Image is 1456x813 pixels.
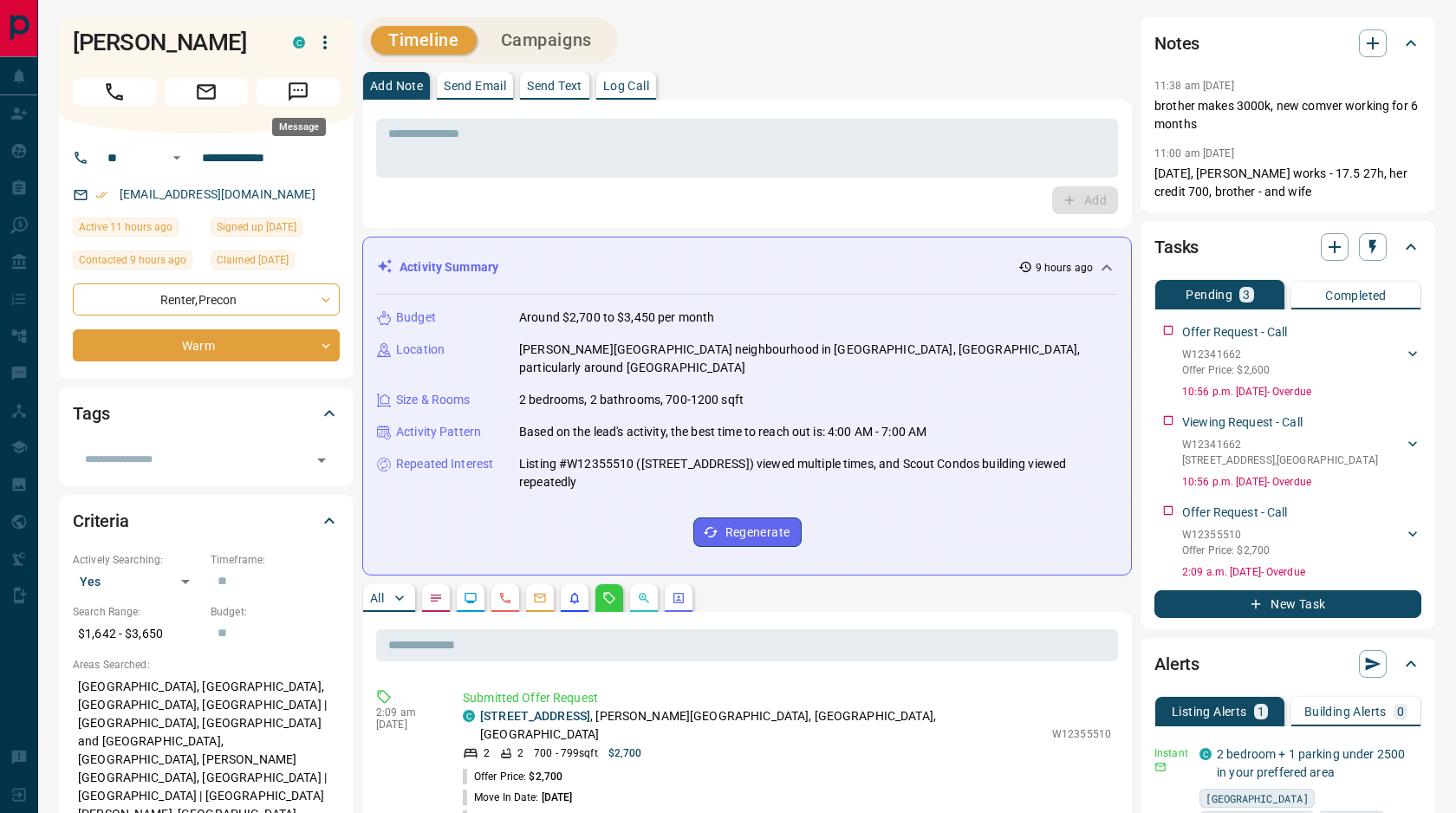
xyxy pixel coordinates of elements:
p: $2,700 [608,745,642,761]
p: 2 bedrooms, 2 bathrooms, 700-1200 sqft [519,391,744,409]
p: Add Note [370,80,423,92]
p: Building Alerts [1304,706,1387,718]
svg: Emails [533,591,547,605]
p: Offer Price: $2,700 [1182,543,1270,558]
p: Send Text [527,80,582,92]
p: Log Call [603,80,649,92]
p: 10:56 p.m. [DATE] - Overdue [1182,384,1421,400]
p: brother makes 3000k, new comver working for 6 months [1154,97,1421,133]
div: Alerts [1154,643,1421,685]
h2: Tags [73,400,109,427]
span: Signed up [DATE] [217,218,296,236]
p: Timeframe: [211,552,340,568]
svg: Requests [602,591,616,605]
h2: Alerts [1154,650,1199,678]
div: Tue Aug 19 2025 [211,218,340,242]
p: Offer Request - Call [1182,323,1288,341]
div: Tags [73,393,340,434]
svg: Email [1154,761,1167,773]
p: Send Email [444,80,506,92]
p: 9 hours ago [1036,260,1093,276]
p: Move In Date: [463,790,572,805]
p: 700 - 799 sqft [534,745,597,761]
div: Criteria [73,500,340,542]
p: Listing #W12355510 ([STREET_ADDRESS]) viewed multiple times, and Scout Condos building viewed rep... [519,455,1117,491]
button: New Task [1154,590,1421,618]
div: Activity Summary9 hours ago [377,251,1117,283]
p: [DATE], [PERSON_NAME] works - 17.5 27h, her credit 700, brother - and wife [1154,165,1421,201]
div: Thu Sep 11 2025 [73,218,202,242]
svg: Email Verified [95,189,107,201]
p: W12355510 [1052,726,1111,742]
span: $2,700 [529,771,562,783]
p: W12341662 [1182,437,1378,452]
button: Regenerate [693,517,802,547]
p: Viewing Request - Call [1182,413,1303,432]
button: Timeline [371,26,477,55]
div: Tue Aug 19 2025 [211,250,340,275]
div: Renter , Precon [73,283,340,315]
span: Call [73,78,156,106]
p: 2:09 a.m. [DATE] - Overdue [1182,564,1421,580]
svg: Calls [498,591,512,605]
p: Completed [1325,289,1387,302]
span: Email [165,78,248,106]
p: Based on the lead's activity, the best time to reach out is: 4:00 AM - 7:00 AM [519,423,926,441]
span: [GEOGRAPHIC_DATA] [1206,790,1309,807]
span: Contacted 9 hours ago [79,251,186,269]
p: Activity Summary [400,258,498,276]
p: 2:09 am [376,706,437,719]
svg: Listing Alerts [568,591,582,605]
div: Yes [73,568,202,595]
svg: Lead Browsing Activity [464,591,478,605]
svg: Notes [429,591,443,605]
p: Listing Alerts [1172,706,1247,718]
p: Pending [1186,289,1232,301]
h2: Criteria [73,507,129,535]
p: Budget [396,309,436,327]
p: Offer Price: [463,769,562,784]
p: $1,642 - $3,650 [73,620,202,648]
button: Open [166,147,187,168]
div: W12355510Offer Price: $2,700 [1182,524,1421,562]
div: Warm [73,329,340,361]
div: condos.ca [293,36,305,49]
p: W12341662 [1182,347,1270,362]
p: W12355510 [1182,527,1270,543]
div: Tasks [1154,226,1421,268]
p: Instant [1154,745,1189,761]
div: W12341662Offer Price: $2,600 [1182,343,1421,381]
p: , [PERSON_NAME][GEOGRAPHIC_DATA], [GEOGRAPHIC_DATA], [GEOGRAPHIC_DATA] [480,707,1043,744]
a: [EMAIL_ADDRESS][DOMAIN_NAME] [120,187,315,201]
p: 0 [1397,706,1404,718]
p: Size & Rooms [396,391,471,409]
p: 3 [1243,289,1250,301]
div: condos.ca [1199,748,1212,760]
p: Activity Pattern [396,423,481,441]
p: 10:56 p.m. [DATE] - Overdue [1182,474,1421,490]
p: Actively Searching: [73,552,202,568]
p: Offer Request - Call [1182,504,1288,522]
p: All [370,592,384,604]
h2: Notes [1154,29,1199,57]
h1: [PERSON_NAME] [73,29,267,56]
p: [STREET_ADDRESS] , [GEOGRAPHIC_DATA] [1182,452,1378,468]
p: 2 [484,745,490,761]
svg: Opportunities [637,591,651,605]
p: [DATE] [376,719,437,731]
p: 11:00 am [DATE] [1154,147,1234,159]
button: Open [309,448,334,472]
button: Campaigns [484,26,609,55]
div: Notes [1154,23,1421,64]
p: Budget: [211,604,340,620]
div: Message [272,118,326,136]
a: [STREET_ADDRESS] [480,709,590,723]
p: Repeated Interest [396,455,493,473]
h2: Tasks [1154,233,1199,261]
p: Search Range: [73,604,202,620]
svg: Agent Actions [672,591,686,605]
p: Offer Price: $2,600 [1182,362,1270,378]
p: Around $2,700 to $3,450 per month [519,309,714,327]
span: Active 11 hours ago [79,218,172,236]
a: 2 bedroom + 1 parking under 2500 in your preffered area [1217,747,1405,779]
